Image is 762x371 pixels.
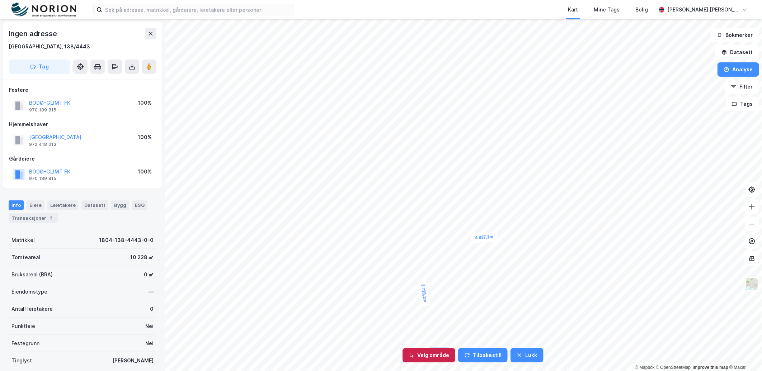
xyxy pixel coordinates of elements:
div: — [149,287,154,296]
img: Z [745,277,759,291]
div: [PERSON_NAME] [112,356,154,365]
div: ESG [132,200,147,210]
div: Map marker [426,348,453,358]
button: Tag [9,60,70,74]
div: Punktleie [11,322,35,330]
div: [PERSON_NAME] [PERSON_NAME] [667,5,739,14]
div: 970 189 815 [29,107,56,113]
div: Info [9,200,24,210]
div: Map marker [471,232,498,243]
div: 972 418 013 [29,142,56,147]
div: 10 228 ㎡ [130,253,154,262]
div: Mine Tags [594,5,620,14]
a: Improve this map [693,365,728,370]
div: 100% [138,133,152,142]
div: Eiendomstype [11,287,47,296]
div: Eiere [27,200,44,210]
div: Tomteareal [11,253,40,262]
div: 0 [150,305,154,313]
button: Lukk [511,348,543,362]
div: Bruksareal (BRA) [11,270,53,279]
div: 970 189 815 [29,176,56,181]
div: Datasett [81,200,108,210]
a: Mapbox [635,365,655,370]
div: Gårdeiere [9,154,156,163]
button: Datasett [715,45,759,60]
button: Bokmerker [711,28,759,42]
div: Nei [145,339,154,348]
button: Analyse [718,62,759,77]
div: 100% [138,167,152,176]
div: Kontrollprogram for chat [726,337,762,371]
div: Festegrunn [11,339,39,348]
div: Festere [9,86,156,94]
button: Tilbakestill [458,348,508,362]
div: 100% [138,99,152,107]
div: [GEOGRAPHIC_DATA], 138/4443 [9,42,90,51]
div: 2 [48,214,55,222]
button: Tags [726,97,759,111]
div: Matrikkel [11,236,35,244]
div: Leietakere [47,200,79,210]
input: Søk på adresse, matrikkel, gårdeiere, leietakere eller personer [102,4,294,15]
div: Antall leietakere [11,305,53,313]
button: Velg område [403,348,455,362]
div: Ingen adresse [9,28,58,39]
div: Map marker [417,279,431,307]
div: Bolig [635,5,648,14]
div: Transaksjoner [9,213,58,223]
div: Kart [568,5,578,14]
img: norion-logo.80e7a08dc31c2e691866.png [11,3,76,17]
div: Nei [145,322,154,330]
iframe: Chat Widget [726,337,762,371]
div: Bygg [111,200,129,210]
div: Hjemmelshaver [9,120,156,129]
div: 0 ㎡ [144,270,154,279]
div: Tinglyst [11,356,32,365]
div: 1804-138-4443-0-0 [99,236,154,244]
a: OpenStreetMap [656,365,691,370]
button: Filter [725,80,759,94]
